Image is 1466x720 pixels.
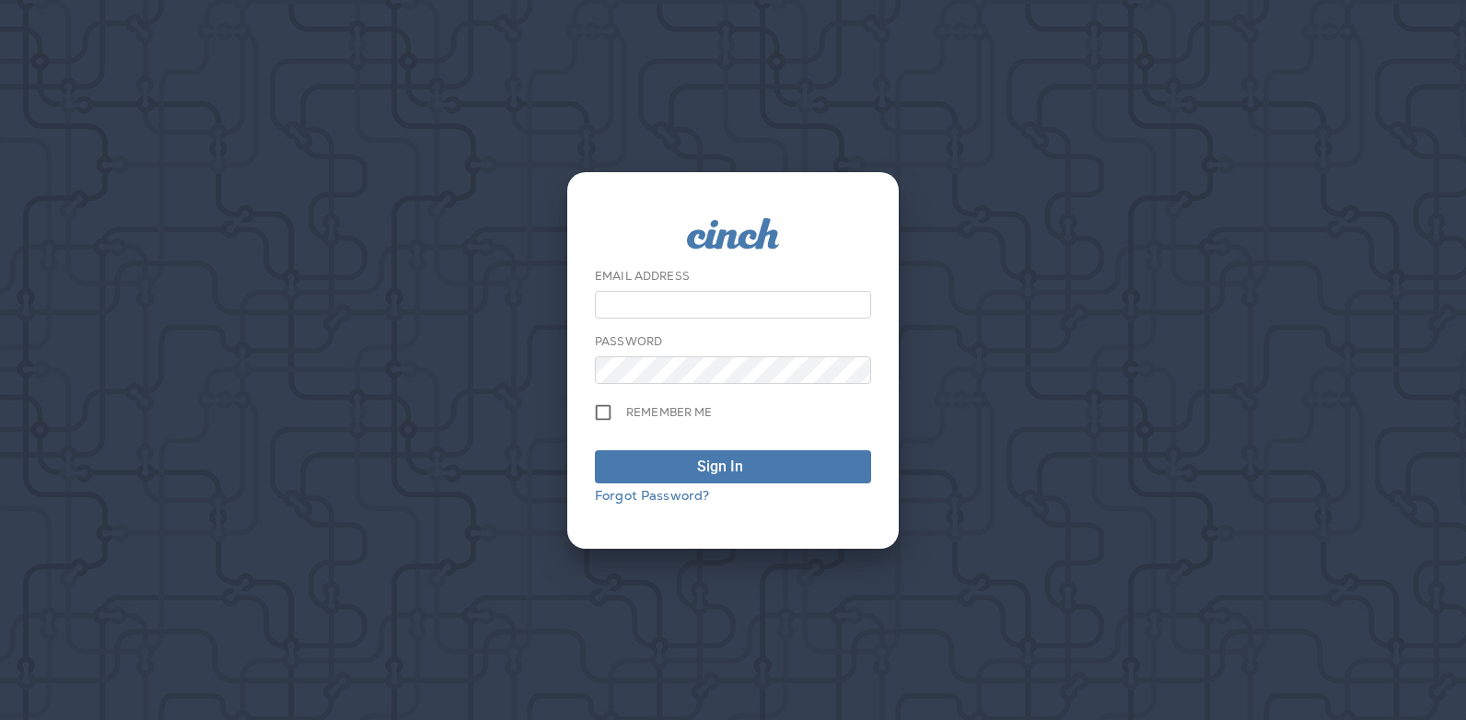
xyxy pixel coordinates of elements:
[595,450,871,483] button: Sign In
[626,405,713,420] span: Remember me
[697,456,743,478] div: Sign In
[595,334,662,349] label: Password
[595,269,690,284] label: Email Address
[595,487,709,504] a: Forgot Password?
